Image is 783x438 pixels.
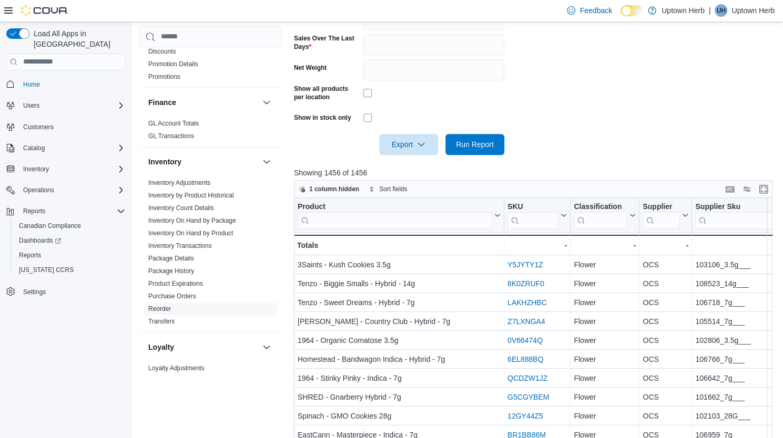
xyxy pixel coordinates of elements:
[574,202,636,228] button: Classification
[148,267,194,275] span: Package History
[148,47,176,56] span: Discounts
[148,305,171,312] a: Reorder
[507,202,558,212] div: SKU
[148,157,181,167] h3: Inventory
[148,217,236,224] a: Inventory On Hand by Package
[2,162,129,176] button: Inventory
[19,285,125,298] span: Settings
[148,132,194,140] a: GL Transactions
[643,202,680,212] div: Supplier
[148,72,180,81] span: Promotions
[148,267,194,275] a: Package History
[507,412,543,420] a: 12GY44Z5
[2,284,129,299] button: Settings
[19,142,125,154] span: Catalog
[260,155,273,168] button: Inventory
[507,336,543,345] a: 0V66474Q
[148,280,203,287] a: Product Expirations
[260,341,273,353] button: Loyalty
[298,202,501,228] button: Product
[19,99,125,112] span: Users
[15,220,85,232] a: Canadian Compliance
[298,334,501,347] div: 1964 - Organic Comatose 3.5g
[23,207,45,215] span: Reports
[19,99,44,112] button: Users
[2,98,129,113] button: Users
[298,258,501,271] div: 3Saints - Kush Cookies 3.5g
[643,334,688,347] div: OCS
[621,16,621,17] span: Dark Mode
[15,234,125,247] span: Dashboards
[2,119,129,134] button: Customers
[731,4,775,17] p: Uptown Herb
[148,292,196,300] span: Purchase Orders
[294,168,778,178] p: Showing 1456 of 1456
[2,141,129,155] button: Catalog
[574,258,636,271] div: Flower
[19,286,50,298] a: Settings
[19,163,125,175] span: Inventory
[709,4,711,17] p: |
[19,78,44,91] a: Home
[19,266,74,274] span: [US_STATE] CCRS
[15,249,125,262] span: Reports
[11,263,129,277] button: [US_STATE] CCRS
[148,120,199,127] a: GL Account Totals
[298,315,501,328] div: [PERSON_NAME] - Country Club - Hybrid - 7g
[662,4,705,17] p: Uptown Herb
[507,393,549,401] a: G5CGYBEM
[2,183,129,197] button: Operations
[643,258,688,271] div: OCS
[148,191,234,200] span: Inventory by Product Historical
[717,4,726,17] span: UH
[385,134,432,155] span: Export
[23,186,54,194] span: Operations
[148,317,175,326] span: Transfers
[15,249,45,262] a: Reports
[19,205,125,217] span: Reports
[2,204,129,218] button: Reports
[15,264,125,276] span: Washington CCRS
[574,239,636,252] div: -
[19,184,58,196] button: Operations
[15,220,125,232] span: Canadian Compliance
[148,342,258,352] button: Loyalty
[740,183,753,195] button: Display options
[148,179,210,186] a: Inventory Adjustments
[148,97,176,108] h3: Finance
[298,391,501,403] div: SHRED - Gnarberry Hybrid - 7g
[148,229,233,237] span: Inventory On Hand by Product
[695,202,775,228] div: Supplier Sku
[19,205,49,217] button: Reports
[298,202,492,228] div: Product
[507,202,558,228] div: SKU URL
[148,60,198,68] a: Promotion Details
[643,410,688,422] div: OCS
[507,260,543,269] a: Y5JYTY1Z
[140,176,281,332] div: Inventory
[724,183,736,195] button: Keyboard shortcuts
[298,296,501,309] div: Tenzo - Sweet Dreams - Hybrid - 7g
[643,372,688,384] div: OCS
[643,391,688,403] div: OCS
[294,183,363,195] button: 1 column hidden
[148,255,194,262] a: Package Details
[507,317,545,326] a: Z7LXNGA4
[621,5,643,16] input: Dark Mode
[294,113,351,122] label: Show in stock only
[148,318,175,325] a: Transfers
[574,296,636,309] div: Flower
[294,34,359,51] label: Sales Over The Last Days
[445,134,504,155] button: Run Report
[19,120,125,133] span: Customers
[148,293,196,300] a: Purchase Orders
[715,4,727,17] div: Uptown Herb
[23,288,46,296] span: Settings
[507,298,547,307] a: LAKHZHBC
[574,391,636,403] div: Flower
[379,134,438,155] button: Export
